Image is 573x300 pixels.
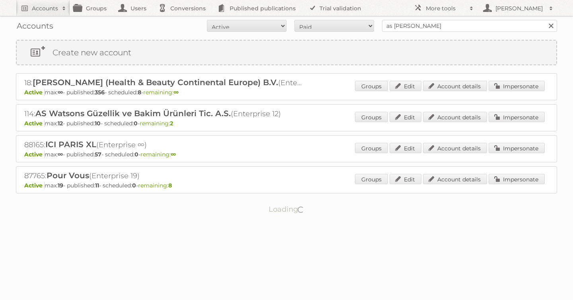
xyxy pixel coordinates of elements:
[138,182,172,189] span: remaining:
[24,151,549,158] p: max: - published: - scheduled: -
[355,143,388,153] a: Groups
[24,140,303,150] h2: 88165: (Enterprise ∞)
[132,182,136,189] strong: 0
[17,41,556,64] a: Create new account
[355,112,388,122] a: Groups
[489,143,545,153] a: Impersonate
[32,4,58,12] h2: Accounts
[143,89,179,96] span: remaining:
[24,182,45,189] span: Active
[355,81,388,91] a: Groups
[493,4,545,12] h2: [PERSON_NAME]
[489,81,545,91] a: Impersonate
[423,143,487,153] a: Account details
[170,120,173,127] strong: 2
[24,120,549,127] p: max: - published: - scheduled: -
[423,112,487,122] a: Account details
[58,89,63,96] strong: ∞
[423,81,487,91] a: Account details
[138,89,141,96] strong: 8
[95,182,99,189] strong: 11
[134,151,138,158] strong: 0
[134,120,138,127] strong: 0
[95,151,101,158] strong: 57
[168,182,172,189] strong: 8
[95,120,101,127] strong: 10
[390,174,421,184] a: Edit
[24,182,549,189] p: max: - published: - scheduled: -
[35,109,231,118] span: AS Watsons Güzellik ve Bakim Ürünleri Tic. A.S.
[24,78,303,88] h2: 18: (Enterprise ∞)
[355,174,388,184] a: Groups
[489,174,545,184] a: Impersonate
[426,4,466,12] h2: More tools
[24,89,45,96] span: Active
[24,171,303,181] h2: 87765: (Enterprise 19)
[24,109,303,119] h2: 114: (Enterprise 12)
[33,78,278,87] span: [PERSON_NAME] (Health & Beauty Continental Europe) B.V.
[95,89,105,96] strong: 356
[390,143,421,153] a: Edit
[24,120,45,127] span: Active
[173,89,179,96] strong: ∞
[171,151,176,158] strong: ∞
[24,151,45,158] span: Active
[45,140,96,149] span: ICI PARIS XL
[140,151,176,158] span: remaining:
[140,120,173,127] span: remaining:
[390,81,421,91] a: Edit
[58,151,63,158] strong: ∞
[47,171,89,180] span: Pour Vous
[24,89,549,96] p: max: - published: - scheduled: -
[58,120,63,127] strong: 12
[489,112,545,122] a: Impersonate
[244,201,330,217] p: Loading
[423,174,487,184] a: Account details
[390,112,421,122] a: Edit
[58,182,63,189] strong: 19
